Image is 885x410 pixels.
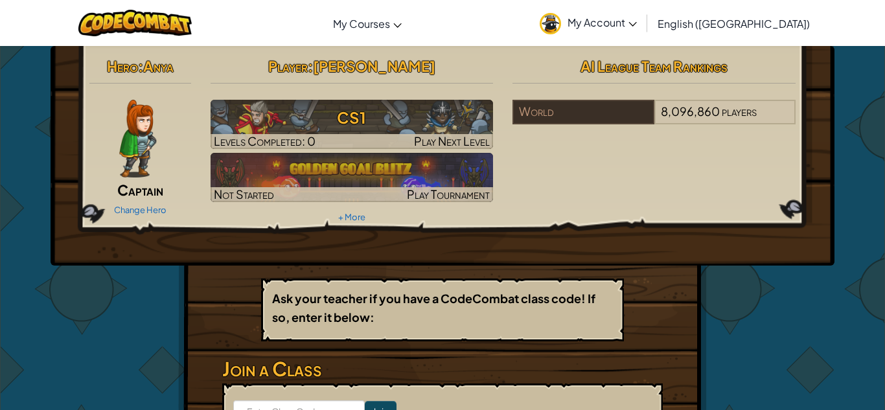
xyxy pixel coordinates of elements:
a: My Courses [327,6,408,41]
a: + More [338,212,365,222]
span: : [308,57,313,75]
img: captain-pose.png [119,100,156,177]
span: Levels Completed: 0 [214,133,316,148]
span: Hero [107,57,138,75]
span: English ([GEOGRAPHIC_DATA]) [658,17,810,30]
h3: Join a Class [222,354,663,383]
img: CS1 [211,100,494,149]
span: players [722,104,757,119]
a: Not StartedPlay Tournament [211,153,494,202]
span: Play Tournament [407,187,490,201]
img: CodeCombat logo [78,10,192,36]
span: Not Started [214,187,274,201]
a: English ([GEOGRAPHIC_DATA]) [651,6,816,41]
span: Play Next Level [414,133,490,148]
img: avatar [540,13,561,34]
div: World [512,100,654,124]
a: My Account [533,3,643,43]
a: Change Hero [114,205,167,215]
span: Anya [143,57,174,75]
span: My Courses [333,17,390,30]
span: [PERSON_NAME] [313,57,435,75]
span: 8,096,860 [661,104,720,119]
span: My Account [568,16,637,29]
a: Play Next Level [211,100,494,149]
span: Captain [117,181,163,199]
img: Golden Goal [211,153,494,202]
a: World8,096,860players [512,112,796,127]
span: Player [268,57,308,75]
span: AI League Team Rankings [580,57,728,75]
b: Ask your teacher if you have a CodeCombat class code! If so, enter it below: [272,291,595,325]
span: : [138,57,143,75]
h3: CS1 [211,103,494,132]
